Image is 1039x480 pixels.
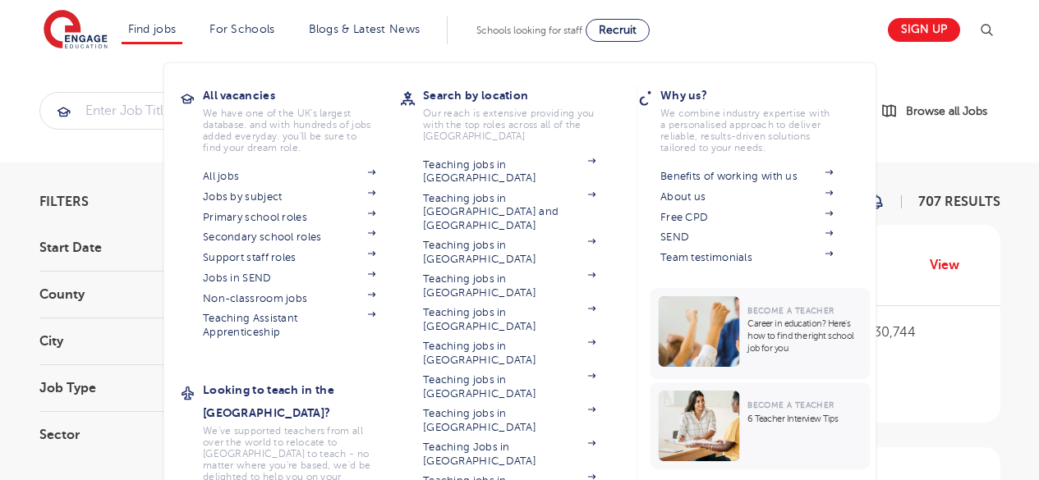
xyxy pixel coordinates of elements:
a: All jobs [203,170,375,183]
span: Browse all Jobs [906,102,987,121]
a: Recruit [586,19,650,42]
a: Browse all Jobs [881,102,1000,121]
h3: City [39,335,220,348]
a: For Schools [209,23,274,35]
a: View [930,254,972,276]
a: Non-classroom jobs [203,292,375,305]
a: Support staff roles [203,251,375,264]
p: We combine industry expertise with a personalised approach to deliver reliable, results-driven so... [660,107,833,153]
p: 6 Teacher Interview Tips [747,413,862,425]
a: Teaching jobs in [GEOGRAPHIC_DATA] [423,306,595,333]
a: Why us?We combine industry expertise with a personalised approach to deliver reliable, results-dr... [660,84,857,153]
a: Teaching jobs in [GEOGRAPHIC_DATA] [423,272,595,299]
a: About us [660,190,833,203]
h3: Job Type [39,382,220,395]
span: Schools looking for staff [476,25,582,36]
a: Jobs by subject [203,190,375,203]
a: Find jobs [128,23,177,35]
span: 707 RESULTS [918,194,1000,209]
p: Long Term [806,386,983,406]
a: Become a Teacher6 Teacher Interview Tips [650,382,874,469]
h3: Why us? [660,84,857,107]
a: Blogs & Latest News [309,23,421,35]
h3: Sector [39,428,220,441]
a: Become a TeacherCareer in education? Here’s how to find the right school job for you [650,288,874,379]
img: Engage Education [44,10,108,51]
h3: Looking to teach in the [GEOGRAPHIC_DATA]? [203,378,400,424]
h3: County [39,288,220,301]
span: Recruit [599,24,637,36]
a: Free CPD [660,211,833,224]
span: Become a Teacher [747,306,834,315]
a: Sign up [888,18,960,42]
p: Career in education? Here’s how to find the right school job for you [747,318,862,354]
a: Teaching jobs in [GEOGRAPHIC_DATA] [423,158,595,185]
div: Submit [39,92,819,130]
a: Primary school roles [203,211,375,224]
a: SEND [660,231,833,244]
a: Teaching Assistant Apprenticeship [203,312,375,339]
a: Teaching jobs in [GEOGRAPHIC_DATA] [423,239,595,266]
a: Search by locationOur reach is extensive providing you with the top roles across all of the [GEOG... [423,84,620,142]
h3: All vacancies [203,84,400,107]
h3: Search by location [423,84,620,107]
p: We have one of the UK's largest database. and with hundreds of jobs added everyday. you'll be sur... [203,107,375,153]
p: Secondary [806,354,983,374]
a: Secondary school roles [203,231,375,244]
a: Teaching jobs in [GEOGRAPHIC_DATA] [423,340,595,367]
a: Team testimonials [660,251,833,264]
p: Our reach is extensive providing you with the top roles across all of the [GEOGRAPHIC_DATA] [423,107,595,142]
a: All vacanciesWe have one of the UK's largest database. and with hundreds of jobs added everyday. ... [203,84,400,153]
a: Teaching jobs in [GEOGRAPHIC_DATA] [423,407,595,434]
span: Become a Teacher [747,400,834,409]
a: Benefits of working with us [660,170,833,183]
a: Teaching Jobs in [GEOGRAPHIC_DATA] [423,441,595,468]
p: £25,758 - £30,744 [806,322,983,342]
a: Jobs in SEND [203,272,375,285]
span: Filters [39,195,89,208]
h3: Start Date [39,241,220,254]
a: Teaching jobs in [GEOGRAPHIC_DATA] and [GEOGRAPHIC_DATA] [423,192,595,232]
a: Teaching jobs in [GEOGRAPHIC_DATA] [423,373,595,400]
